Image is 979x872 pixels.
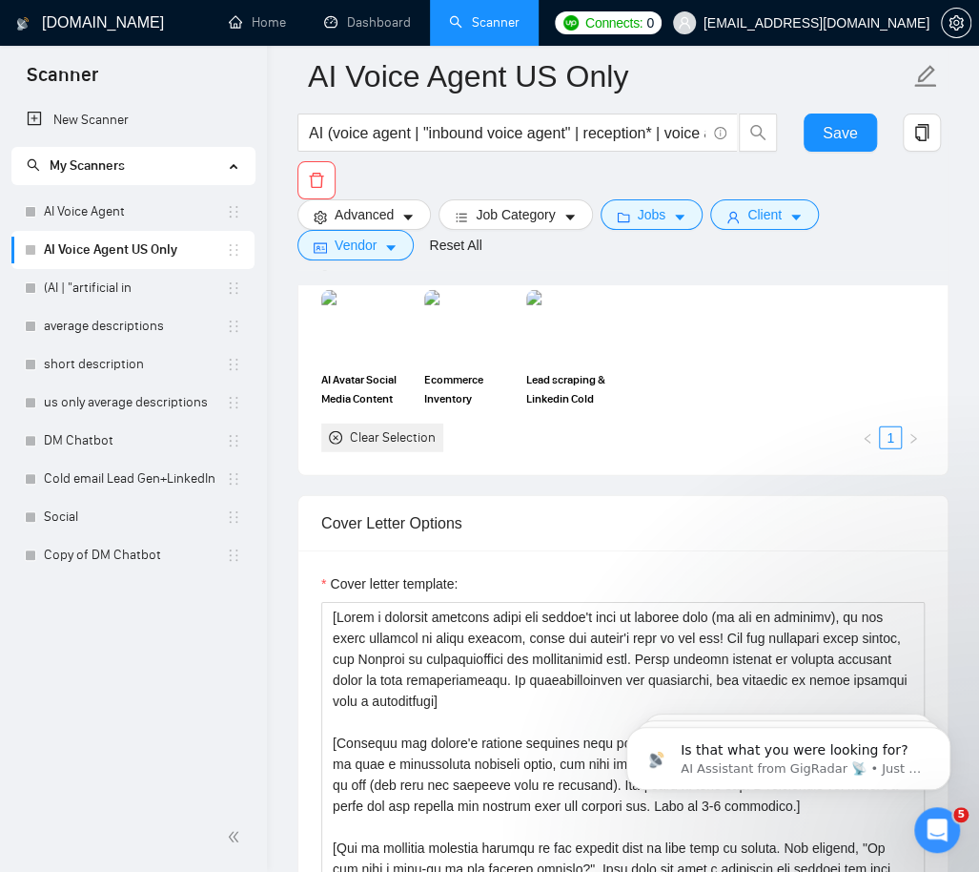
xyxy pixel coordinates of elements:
[617,210,630,224] span: folder
[789,210,803,224] span: caret-down
[747,204,782,225] span: Client
[638,204,666,225] span: Jobs
[309,121,705,145] input: Search Freelance Jobs...
[11,422,255,460] li: DM Chatbot
[314,210,327,224] span: setting
[902,426,925,449] button: right
[314,240,327,255] span: idcard
[598,687,979,820] iframe: Intercom notifications message
[942,15,970,31] span: setting
[335,235,377,256] span: Vendor
[226,280,241,296] span: holder
[941,8,971,38] button: setting
[44,345,226,384] a: short description
[740,124,776,141] span: search
[44,193,226,231] a: AI Voice Agent
[226,471,241,487] span: holder
[11,61,113,101] span: Scanner
[226,242,241,258] span: holder
[11,193,255,231] li: AI Voice Agent
[11,384,255,422] li: us only average descriptions
[11,460,255,498] li: Cold email Lead Gen+LinkedIn
[44,384,226,422] a: us only average descriptions
[298,172,335,189] span: delete
[226,319,241,334] span: holder
[16,9,30,39] img: logo
[710,199,819,230] button: userClientcaret-down
[646,12,654,33] span: 0
[329,431,342,445] span: close-circle
[526,370,618,408] span: Lead scraping & Linkedin Cold Outreach Platform
[226,433,241,448] span: holder
[226,357,241,372] span: holder
[914,807,960,853] iframe: Intercom live chat
[44,498,226,536] a: Social
[601,199,704,230] button: folderJobscaret-down
[904,124,940,141] span: copy
[424,290,516,363] img: portfolio thumbnail image
[401,210,415,224] span: caret-down
[678,16,691,30] span: user
[673,210,686,224] span: caret-down
[226,548,241,563] span: holder
[455,210,468,224] span: bars
[11,101,255,139] li: New Scanner
[526,290,618,363] img: portfolio thumbnail image
[44,536,226,574] a: Copy of DM Chatbot
[11,231,255,269] li: AI Voice Agent US Only
[714,127,726,139] span: info-circle
[726,210,740,224] span: user
[27,158,40,172] span: search
[563,15,579,31] img: upwork-logo.png
[429,235,481,256] a: Reset All
[308,52,909,100] input: Scanner name...
[11,307,255,345] li: average descriptions
[11,536,255,574] li: Copy of DM Chatbot
[297,230,414,260] button: idcardVendorcaret-down
[856,426,879,449] button: left
[856,426,879,449] li: Previous Page
[941,15,971,31] a: setting
[27,101,239,139] a: New Scanner
[226,204,241,219] span: holder
[953,807,969,822] span: 5
[449,14,520,31] a: searchScanner
[44,460,226,498] a: Cold email Lead Gen+LinkedIn
[880,427,901,448] a: 1
[563,210,577,224] span: caret-down
[903,114,941,152] button: copy
[324,14,411,31] a: dashboardDashboard
[585,12,642,33] span: Connects:
[476,204,555,225] span: Job Category
[297,161,336,199] button: delete
[335,204,394,225] span: Advanced
[823,121,857,145] span: Save
[879,426,902,449] li: 1
[439,199,592,230] button: barsJob Categorycaret-down
[44,231,226,269] a: AI Voice Agent US Only
[297,199,431,230] button: settingAdvancedcaret-down
[11,498,255,536] li: Social
[226,509,241,525] span: holder
[321,573,458,594] label: Cover letter template:
[226,395,241,410] span: holder
[44,422,226,460] a: DM Chatbot
[321,290,413,363] img: portfolio thumbnail image
[384,240,398,255] span: caret-down
[44,307,226,345] a: average descriptions
[902,426,925,449] li: Next Page
[424,370,516,408] span: Ecommerce Inventory Assistant & Chatbot System
[321,496,925,550] div: Cover Letter Options
[908,433,919,445] span: right
[350,427,436,448] div: Clear Selection
[321,370,413,408] span: AI Avatar Social Media Content Generation and auto post to 9 platforms
[739,114,777,152] button: search
[27,157,125,174] span: My Scanners
[11,345,255,384] li: short description
[804,114,877,152] button: Save
[862,433,873,445] span: left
